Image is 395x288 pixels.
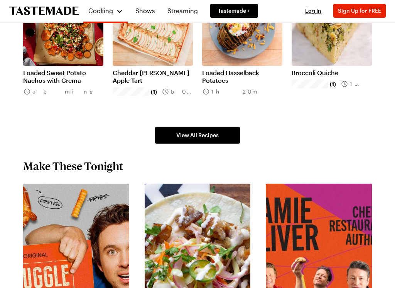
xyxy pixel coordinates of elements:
[218,7,250,15] span: Tastemade +
[23,69,103,84] a: Loaded Sweet Potato Nachos with Crema
[202,69,282,84] a: Loaded Hasselback Potatoes
[210,4,258,18] a: Tastemade +
[292,69,372,77] a: Broccoli Quiche
[145,184,236,201] a: View full content for Weeknight Favorites
[155,127,240,144] a: View All Recipes
[338,7,381,14] span: Sign Up for FREE
[88,7,113,14] span: Cooking
[113,69,193,84] a: Cheddar [PERSON_NAME] Apple Tart
[305,7,321,14] span: Log In
[23,159,123,173] h2: Make These Tonight
[23,184,128,192] a: View full content for Struggle Meals
[298,7,329,15] button: Log In
[266,184,358,201] a: View full content for Recipes by Jamie Oliver
[176,131,219,139] span: View All Recipes
[88,3,123,18] button: Cooking
[333,4,386,18] button: Sign Up for FREE
[9,7,79,15] a: To Tastemade Home Page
